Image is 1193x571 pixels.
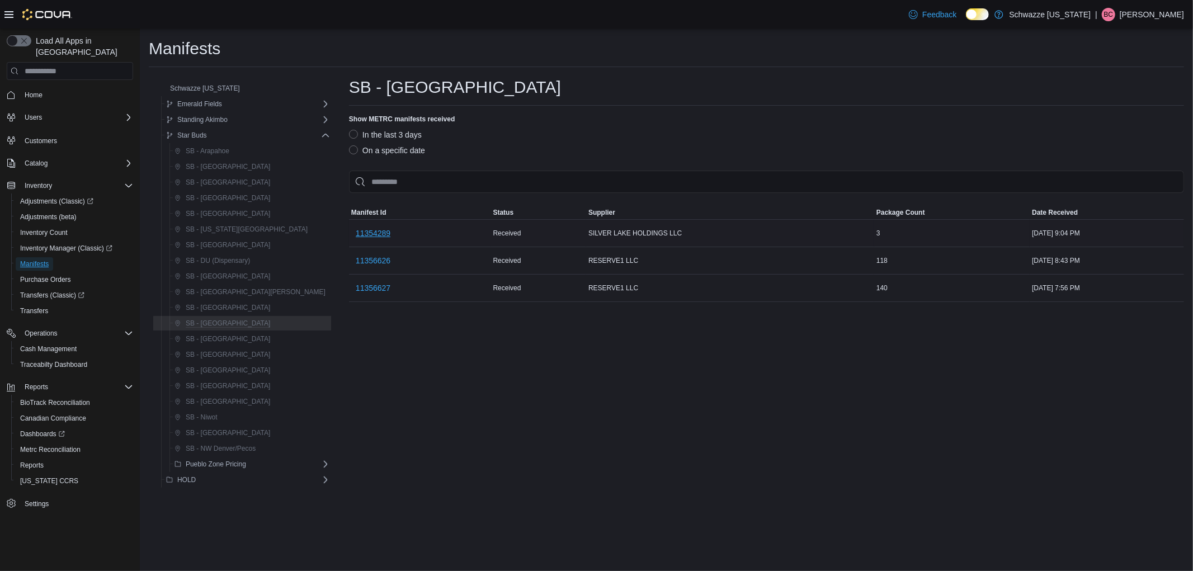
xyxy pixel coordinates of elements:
span: Washington CCRS [16,474,133,488]
button: Metrc Reconciliation [11,442,138,457]
span: SB - NW Denver/Pecos [186,444,256,453]
button: 11356627 [351,277,395,299]
span: Received [493,256,521,265]
span: 3 [876,229,880,238]
button: Reports [20,380,53,394]
button: Manifests [11,256,138,272]
span: Inventory [20,179,133,192]
button: Adjustments (beta) [11,209,138,225]
button: 11356626 [351,249,395,272]
span: Operations [25,329,58,338]
button: 11354289 [351,222,395,244]
span: Transfers (Classic) [20,291,84,300]
button: Inventory Count [11,225,138,240]
span: Dashboards [20,430,65,438]
button: Inventory [2,178,138,194]
a: Manifests [16,257,53,271]
button: SB - NW Denver/Pecos [170,442,260,455]
span: Adjustments (beta) [16,210,133,224]
button: Operations [20,327,62,340]
span: 11354289 [356,228,390,239]
button: SB - [GEOGRAPHIC_DATA] [170,207,275,220]
span: Canadian Compliance [20,414,86,423]
button: Inventory [20,179,56,192]
button: Traceabilty Dashboard [11,357,138,372]
button: Transfers [11,303,138,319]
span: 118 [876,256,888,265]
span: Manifests [20,259,49,268]
span: SB - [GEOGRAPHIC_DATA] [186,381,270,390]
span: Received [493,229,521,238]
span: SB - Arapahoe [186,147,229,155]
a: Canadian Compliance [16,412,91,425]
a: Transfers [16,304,53,318]
button: Cash Management [11,341,138,357]
button: SB - [GEOGRAPHIC_DATA] [170,395,275,408]
span: RESERVE1 LLC [588,284,638,292]
button: Users [2,110,138,125]
button: Emerald Fields [162,97,227,111]
button: SB - [GEOGRAPHIC_DATA][PERSON_NAME] [170,285,330,299]
button: Settings [2,496,138,512]
a: Transfers (Classic) [16,289,89,302]
input: Dark Mode [966,8,989,20]
button: Star Buds [162,129,211,142]
button: Users [20,111,46,124]
button: Standing Akimbo [162,113,232,126]
span: Reports [20,461,44,470]
span: SILVER LAKE HOLDINGS LLC [588,229,682,238]
span: HOLD [177,475,196,484]
span: Adjustments (Classic) [20,197,93,206]
button: SB - [GEOGRAPHIC_DATA] [170,332,275,346]
span: Inventory Manager (Classic) [20,244,112,253]
span: RESERVE1 LLC [588,256,638,265]
button: Catalog [20,157,52,170]
label: On a specific date [349,144,425,157]
span: SB - [GEOGRAPHIC_DATA] [186,194,270,202]
button: SB - [GEOGRAPHIC_DATA] [170,270,275,283]
span: BioTrack Reconciliation [20,398,90,407]
span: SB - [GEOGRAPHIC_DATA] [186,319,270,328]
a: Adjustments (beta) [16,210,81,224]
span: SB - Niwot [186,413,218,422]
span: Traceabilty Dashboard [20,360,87,369]
div: Brennan Croy [1102,8,1115,21]
span: Catalog [25,159,48,168]
span: SB - [GEOGRAPHIC_DATA][PERSON_NAME] [186,287,326,296]
button: Catalog [2,155,138,171]
button: Canadian Compliance [11,410,138,426]
span: Transfers [20,306,48,315]
span: SB - [GEOGRAPHIC_DATA] [186,366,270,375]
a: Dashboards [16,427,69,441]
span: SB - DU (Dispensary) [186,256,250,265]
a: Feedback [904,3,961,26]
a: Metrc Reconciliation [16,443,85,456]
span: Settings [25,499,49,508]
button: Home [2,87,138,103]
span: BioTrack Reconciliation [16,396,133,409]
span: Reports [25,383,48,391]
button: Reports [11,457,138,473]
span: Purchase Orders [20,275,71,284]
button: Reports [2,379,138,395]
span: Users [20,111,133,124]
a: Adjustments (Classic) [11,194,138,209]
div: [DATE] 7:56 PM [1030,281,1184,295]
button: SB - [GEOGRAPHIC_DATA] [170,364,275,377]
span: Adjustments (beta) [20,213,77,221]
span: SB - [GEOGRAPHIC_DATA] [186,178,270,187]
span: Package Count [876,208,925,217]
span: Home [20,88,133,102]
span: SB - [GEOGRAPHIC_DATA] [186,350,270,359]
button: SB - [GEOGRAPHIC_DATA] [170,301,275,314]
span: Schwazze [US_STATE] [170,84,240,93]
span: 140 [876,284,888,292]
span: 11356626 [356,255,390,266]
span: Cash Management [20,345,77,353]
button: Pueblo Zone Pricing [170,457,251,471]
span: Transfers (Classic) [16,289,133,302]
button: SB - Niwot [170,410,222,424]
span: Catalog [20,157,133,170]
span: SB - [GEOGRAPHIC_DATA] [186,303,270,312]
span: Inventory Manager (Classic) [16,242,133,255]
